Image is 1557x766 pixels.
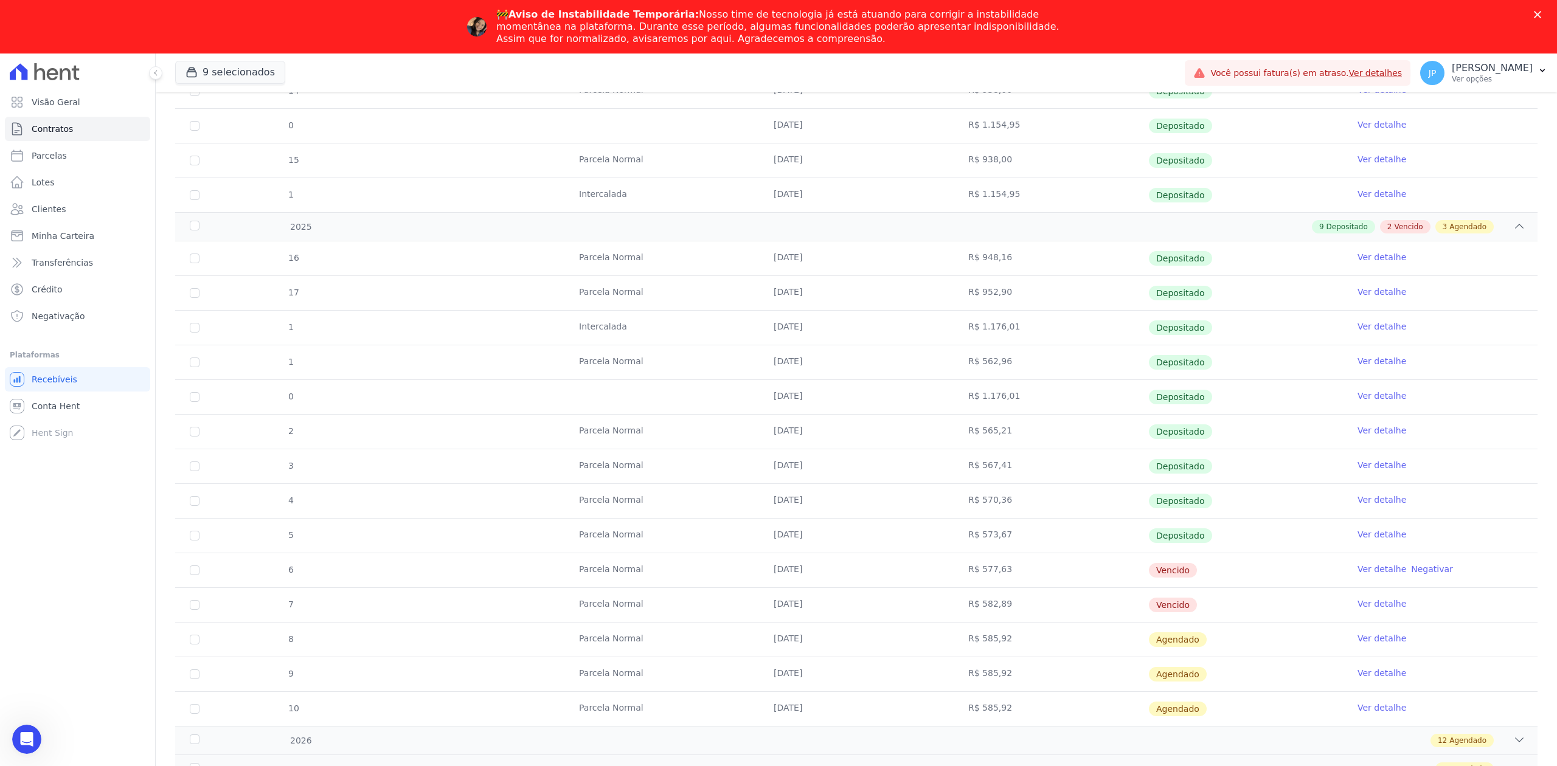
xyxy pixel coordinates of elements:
td: Parcela Normal [564,519,759,553]
td: R$ 1.176,01 [954,380,1148,414]
td: [DATE] [759,553,954,587]
span: 1 [287,322,294,332]
a: Ver detalhe [1358,563,1406,575]
span: Contratos [32,123,73,135]
b: Aviso de Instabilidade Temporária: [508,9,699,20]
span: Recebíveis [32,373,77,385]
a: Crédito [5,277,150,302]
td: Parcela Normal [564,484,759,518]
input: default [190,565,199,575]
span: 8 [287,634,294,644]
a: Ver detalhe [1358,528,1406,540]
td: R$ 952,90 [954,276,1148,310]
span: 10 [287,703,299,713]
a: Parcelas [5,143,150,168]
span: 0 [287,120,294,130]
td: R$ 1.154,95 [954,178,1148,212]
input: Só é possível selecionar pagamentos em aberto [190,461,199,471]
td: Parcela Normal [564,276,759,310]
td: [DATE] [759,484,954,518]
span: 3 [1443,221,1448,232]
td: [DATE] [759,588,954,622]
input: default [190,635,199,644]
td: R$ 585,92 [954,623,1148,657]
td: [DATE] [759,380,954,414]
span: 7 [287,599,294,609]
a: Conta Hent [5,394,150,418]
span: Minha Carteira [32,230,94,242]
span: Depositado [1149,355,1212,370]
td: Intercalada [564,311,759,345]
span: Depositado [1149,251,1212,266]
a: Minha Carteira [5,224,150,248]
input: default [190,704,199,714]
input: Só é possível selecionar pagamentos em aberto [190,496,199,506]
input: Só é possível selecionar pagamentos em aberto [190,190,199,200]
span: Depositado [1149,188,1212,202]
td: [DATE] [759,178,954,212]
a: Ver detalhe [1358,153,1406,165]
span: 16 [287,253,299,263]
td: Parcela Normal [564,143,759,178]
span: Agendado [1449,221,1486,232]
span: Depositado [1149,459,1212,474]
a: Ver detalhe [1358,424,1406,436]
a: Ver detalhe [1358,390,1406,402]
td: R$ 948,16 [954,241,1148,275]
span: Vencido [1149,563,1197,578]
a: Ver detalhe [1358,632,1406,644]
input: Só é possível selecionar pagamentos em aberto [190,357,199,367]
td: R$ 585,92 [954,692,1148,726]
span: Agendado [1149,667,1207,681]
span: Lotes [32,176,55,188]
td: R$ 570,36 [954,484,1148,518]
input: Só é possível selecionar pagamentos em aberto [190,288,199,298]
td: R$ 1.154,95 [954,109,1148,143]
a: Ver detalhe [1358,119,1406,131]
span: Transferências [32,257,93,269]
td: R$ 573,67 [954,519,1148,553]
input: Só é possível selecionar pagamentos em aberto [190,156,199,165]
input: Só é possível selecionar pagamentos em aberto [190,392,199,402]
td: Parcela Normal [564,657,759,691]
span: Clientes [32,203,66,215]
span: 15 [287,155,299,165]
input: Só é possível selecionar pagamentos em aberto [190,323,199,333]
td: [DATE] [759,276,954,310]
a: Clientes [5,197,150,221]
span: Agendado [1149,702,1207,716]
span: Depositado [1149,320,1212,335]
input: default [190,669,199,679]
span: Negativação [32,310,85,322]
a: Ver detalhe [1358,702,1406,714]
span: Depositado [1149,286,1212,300]
span: 4 [287,495,294,505]
a: Ver detalhe [1358,598,1406,610]
td: [DATE] [759,657,954,691]
span: Vencido [1394,221,1423,232]
td: [DATE] [759,241,954,275]
span: Agendado [1149,632,1207,647]
a: Ver detalhe [1358,251,1406,263]
td: [DATE] [759,623,954,657]
a: Lotes [5,170,150,195]
span: Depositado [1149,494,1212,508]
a: Visão Geral [5,90,150,114]
span: Depositado [1149,424,1212,439]
td: Intercalada [564,178,759,212]
a: Negativação [5,304,150,328]
span: 2026 [290,734,312,747]
td: [DATE] [759,109,954,143]
td: [DATE] [759,345,954,379]
a: Negativar [1411,564,1453,574]
span: Depositado [1326,221,1368,232]
span: 9 [287,669,294,678]
span: 1 [287,190,294,199]
button: JP [PERSON_NAME] Ver opções [1410,56,1557,90]
span: Parcelas [32,150,67,162]
td: Parcela Normal [564,241,759,275]
span: 1 [287,357,294,367]
input: Só é possível selecionar pagamentos em aberto [190,254,199,263]
td: [DATE] [759,519,954,553]
span: 5 [287,530,294,540]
